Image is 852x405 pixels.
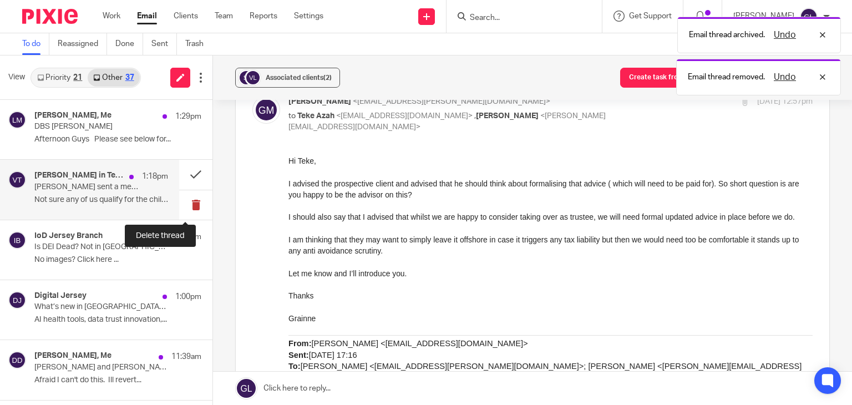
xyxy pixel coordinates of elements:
[323,74,332,81] span: (2)
[8,72,25,83] span: View
[474,112,476,120] span: ,
[250,11,277,22] a: Reports
[34,376,201,385] p: Afraid I can't do this. Ill revert...
[175,111,201,122] p: 1:29pm
[34,171,124,180] h4: [PERSON_NAME] in Teams
[8,231,26,249] img: svg%3E
[288,98,351,105] span: [PERSON_NAME]
[103,11,120,22] a: Work
[34,315,201,325] p: AI health tools, data trust innovation,...
[32,69,88,87] a: Priority21
[770,28,799,42] button: Undo
[294,11,323,22] a: Settings
[34,135,201,144] p: Afternoon Guys Please see below for...
[8,171,26,189] img: svg%3E
[476,112,539,120] span: [PERSON_NAME]
[288,112,296,120] span: to
[58,33,107,55] a: Reassigned
[34,111,111,120] h4: [PERSON_NAME], Me
[34,302,168,312] p: What’s new in [GEOGRAPHIC_DATA]’s digital sector
[34,122,168,131] p: DBS [PERSON_NAME]
[353,98,550,105] span: <[EMAIL_ADDRESS][PERSON_NAME][DOMAIN_NAME]>
[757,96,813,108] p: [DATE] 12:57pm
[34,231,103,241] h4: IoD Jersey Branch
[34,255,201,265] p: No images? Click here ...
[245,69,261,86] img: svg%3E
[151,33,177,55] a: Sent
[34,183,141,192] p: [PERSON_NAME] sent a message
[34,363,168,372] p: [PERSON_NAME] and [PERSON_NAME]
[689,29,765,40] p: Email thread archived.
[800,8,818,26] img: svg%3E
[8,351,26,369] img: svg%3E
[8,111,26,129] img: svg%3E
[235,68,340,88] button: Associated clients(2)
[175,231,201,242] p: 1:03pm
[238,69,255,86] img: svg%3E
[34,195,168,205] p: Not sure any of us qualify for the child prices...
[22,33,49,55] a: To do
[142,171,168,182] p: 1:18pm
[297,112,334,120] span: Teke Azah
[185,33,212,55] a: Trash
[215,11,233,22] a: Team
[34,351,111,361] h4: [PERSON_NAME], Me
[266,74,332,81] span: Associated clients
[22,9,78,24] img: Pixie
[175,291,201,302] p: 1:00pm
[171,351,201,362] p: 11:39am
[73,74,82,82] div: 21
[252,96,280,124] img: svg%3E
[115,33,143,55] a: Done
[125,74,134,82] div: 37
[34,291,87,301] h4: Digital Jersey
[137,11,157,22] a: Email
[88,69,139,87] a: Other37
[688,72,765,83] p: Email thread removed.
[8,291,26,309] img: svg%3E
[174,11,198,22] a: Clients
[34,242,168,252] p: Is DEI Dead? Not in [GEOGRAPHIC_DATA].
[336,112,473,120] span: <[EMAIL_ADDRESS][DOMAIN_NAME]>
[770,70,799,84] button: Undo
